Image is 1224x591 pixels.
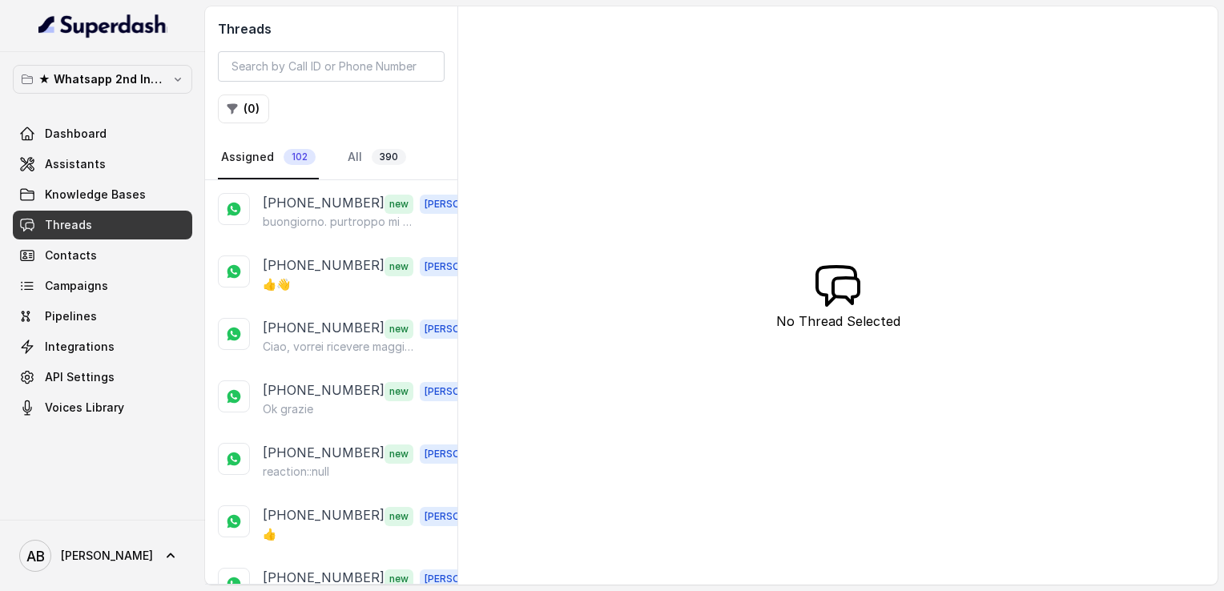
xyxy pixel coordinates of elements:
[263,380,385,401] p: [PHONE_NUMBER]
[385,507,413,526] span: new
[420,195,509,214] span: [PERSON_NAME]
[13,150,192,179] a: Assistants
[420,257,509,276] span: [PERSON_NAME]
[45,126,107,142] span: Dashboard
[263,339,417,355] p: Ciao, vorrei ricevere maggiori informazioni e il regalo in omaggio sulla libertà alimentare, per ...
[38,70,167,89] p: ★ Whatsapp 2nd Inbound BM5
[13,271,192,300] a: Campaigns
[385,444,413,464] span: new
[45,369,115,385] span: API Settings
[218,136,445,179] nav: Tabs
[218,94,269,123] button: (0)
[13,332,192,361] a: Integrations
[385,257,413,276] span: new
[13,241,192,270] a: Contacts
[263,443,385,464] p: [PHONE_NUMBER]
[13,65,192,94] button: ★ Whatsapp 2nd Inbound BM5
[284,149,316,165] span: 102
[344,136,409,179] a: All390
[385,320,413,339] span: new
[45,156,106,172] span: Assistants
[61,548,153,564] span: [PERSON_NAME]
[13,302,192,331] a: Pipelines
[263,526,276,542] p: 👍
[385,195,413,214] span: new
[45,400,124,416] span: Voices Library
[13,119,192,148] a: Dashboard
[45,339,115,355] span: Integrations
[263,401,313,417] p: Ok grazie
[420,382,509,401] span: [PERSON_NAME]
[372,149,406,165] span: 390
[45,308,97,324] span: Pipelines
[263,505,385,526] p: [PHONE_NUMBER]
[263,318,385,339] p: [PHONE_NUMBER]
[776,312,900,331] p: No Thread Selected
[420,507,509,526] span: [PERSON_NAME]
[420,320,509,339] span: [PERSON_NAME]
[45,187,146,203] span: Knowledge Bases
[38,13,167,38] img: light.svg
[263,568,385,589] p: [PHONE_NUMBER]
[26,548,45,565] text: AB
[45,217,92,233] span: Threads
[263,464,329,480] p: reaction::null
[13,180,192,209] a: Knowledge Bases
[385,569,413,589] span: new
[45,278,108,294] span: Campaigns
[263,255,385,276] p: [PHONE_NUMBER]
[218,19,445,38] h2: Threads
[263,276,290,292] p: 👍👋
[13,533,192,578] a: [PERSON_NAME]
[13,393,192,422] a: Voices Library
[263,214,417,230] p: buongiorno. purtroppo mi vedo costretta ad annullare l'appuntamento telefonico del 27/8. Sarà mia...
[263,193,385,214] p: [PHONE_NUMBER]
[420,569,509,589] span: [PERSON_NAME]
[13,363,192,392] a: API Settings
[45,247,97,263] span: Contacts
[218,51,445,82] input: Search by Call ID or Phone Number
[385,382,413,401] span: new
[420,444,509,464] span: [PERSON_NAME]
[13,211,192,239] a: Threads
[218,136,319,179] a: Assigned102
